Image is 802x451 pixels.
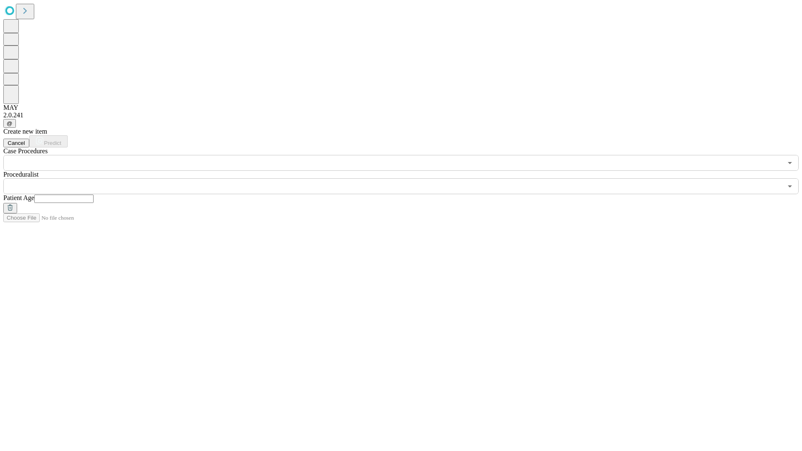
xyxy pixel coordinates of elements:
[784,180,796,192] button: Open
[3,128,47,135] span: Create new item
[3,194,34,201] span: Patient Age
[3,147,48,155] span: Scheduled Procedure
[29,135,68,147] button: Predict
[8,140,25,146] span: Cancel
[3,104,799,111] div: MAY
[3,111,799,119] div: 2.0.241
[7,120,13,127] span: @
[3,171,38,178] span: Proceduralist
[784,157,796,169] button: Open
[44,140,61,146] span: Predict
[3,119,16,128] button: @
[3,139,29,147] button: Cancel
